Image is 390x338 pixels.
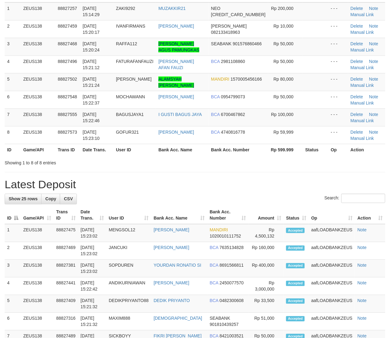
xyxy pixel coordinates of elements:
[357,281,367,286] a: Note
[211,77,229,82] span: MANDIRI
[351,77,363,82] a: Delete
[328,126,348,144] td: - - -
[41,194,60,204] a: Copy
[357,245,367,250] a: Note
[54,295,78,313] td: 88827409
[5,313,21,331] td: 6
[106,242,151,260] td: JANCUKI
[154,298,190,303] a: DEDIK PRIYANTO
[54,260,78,278] td: 88827381
[328,56,348,73] td: - - -
[21,207,54,224] th: Game/API: activate to sort column ascending
[58,59,77,64] span: 88827496
[355,207,385,224] th: Action: activate to sort column ascending
[5,126,21,144] td: 8
[249,295,284,313] td: Rp 33,500
[325,194,385,203] label: Search:
[233,41,262,46] span: Copy 901576860466 to clipboard
[21,313,54,331] td: ZEUS138
[5,91,21,109] td: 6
[351,12,374,17] a: Manual Link
[210,322,239,327] span: Copy 901810439257 to clipboard
[328,144,348,155] th: Op
[351,6,363,11] a: Delete
[351,59,363,64] a: Delete
[271,112,294,117] span: Rp 100,000
[78,260,106,278] td: [DATE] 15:23:02
[158,41,199,52] a: [PERSON_NAME] AGUS PAMUNGKAS
[249,242,284,260] td: Rp 160,000
[221,59,245,64] span: Copy 2981108860 to clipboard
[219,298,244,303] span: Copy 0482300608 to clipboard
[154,281,189,286] a: [PERSON_NAME]
[369,112,379,117] a: Note
[351,30,374,35] a: Manual Link
[5,278,21,295] td: 4
[328,91,348,109] td: - - -
[328,20,348,38] td: - - -
[21,2,55,20] td: ZEUS138
[351,112,363,117] a: Delete
[210,228,228,233] span: MANDIRI
[116,77,152,82] span: [PERSON_NAME]
[54,224,78,242] td: 88827475
[58,94,77,99] span: 88827548
[249,278,284,295] td: Rp 3,000,000
[249,313,284,331] td: Rp 51,000
[328,73,348,91] td: - - -
[116,59,153,64] span: FATURAFANFAUZI
[151,207,207,224] th: Bank Acc. Name: activate to sort column ascending
[154,263,202,268] a: YOURDAN RONATIO SI
[286,316,305,322] span: Accepted
[211,6,220,11] span: NEO
[369,130,379,135] a: Note
[80,144,113,155] th: Date Trans.
[309,278,355,295] td: aafLOADBANKZEUS
[45,197,56,202] span: Copy
[221,130,245,135] span: Copy 4740816778 to clipboard
[303,144,328,155] th: Status
[156,144,209,155] th: Bank Acc. Name
[351,41,363,46] a: Delete
[209,144,268,155] th: Bank Acc. Number
[210,316,230,321] span: SEABANK
[58,41,77,46] span: 88827468
[21,295,54,313] td: ZEUS138
[351,24,363,29] a: Delete
[158,6,186,11] a: MUZAKKIR21
[21,260,54,278] td: ZEUS138
[5,179,385,191] h1: Latest Deposit
[309,224,355,242] td: aafLOADBANKZEUS
[21,224,54,242] td: ZEUS138
[78,278,106,295] td: [DATE] 15:22:42
[83,24,100,35] span: [DATE] 15:20:17
[231,77,262,82] span: Copy 1570005456166 to clipboard
[21,73,55,91] td: ZEUS138
[286,246,305,251] span: Accepted
[286,299,305,304] span: Accepted
[54,207,78,224] th: Trans ID: activate to sort column ascending
[58,6,77,11] span: 88827257
[273,130,294,135] span: Rp 59,999
[158,24,194,29] a: [PERSON_NAME]
[78,313,106,331] td: [DATE] 15:21:32
[271,6,294,11] span: Rp 200,000
[106,224,151,242] td: MENGSOL12
[64,197,73,202] span: CSV
[273,41,294,46] span: Rp 50,000
[116,6,135,11] span: ZAKI9292
[106,260,151,278] td: SOPDUREN
[211,112,220,117] span: BCA
[5,73,21,91] td: 5
[328,38,348,56] td: - - -
[341,194,385,203] input: Search:
[273,94,294,99] span: Rp 50,000
[5,260,21,278] td: 3
[273,59,294,64] span: Rp 50,000
[21,38,55,56] td: ZEUS138
[351,100,374,105] a: Manual Link
[116,94,145,99] span: MOCHAWANN
[351,118,374,123] a: Manual Link
[116,24,145,29] span: IVANFIRMANS
[351,83,374,88] a: Manual Link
